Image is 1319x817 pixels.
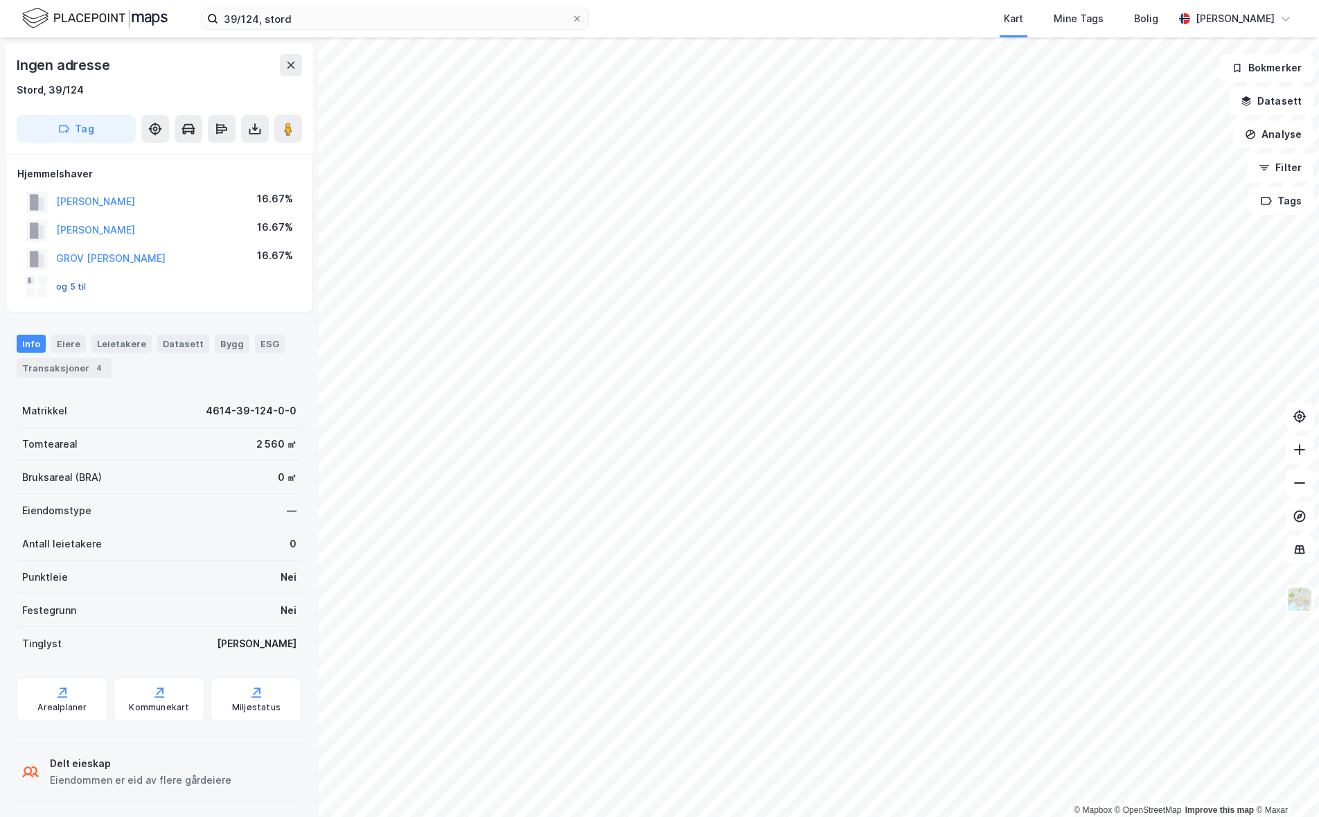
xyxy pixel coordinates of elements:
[278,469,296,486] div: 0 ㎡
[22,436,78,453] div: Tomteareal
[17,166,301,182] div: Hjemmelshaver
[37,702,87,713] div: Arealplaner
[22,403,67,419] div: Matrikkel
[281,569,296,586] div: Nei
[255,335,285,353] div: ESG
[232,702,281,713] div: Miljøstatus
[50,755,231,772] div: Delt eieskap
[22,469,102,486] div: Bruksareal (BRA)
[22,502,91,519] div: Eiendomstype
[217,635,296,652] div: [PERSON_NAME]
[1220,54,1313,82] button: Bokmerker
[1229,87,1313,115] button: Datasett
[1185,805,1254,815] a: Improve this map
[17,82,84,98] div: Stord, 39/124
[1004,10,1023,27] div: Kart
[1250,750,1319,817] div: Kontrollprogram for chat
[1074,805,1112,815] a: Mapbox
[17,115,136,143] button: Tag
[281,602,296,619] div: Nei
[1115,805,1182,815] a: OpenStreetMap
[1054,10,1104,27] div: Mine Tags
[1196,10,1275,27] div: [PERSON_NAME]
[257,219,293,236] div: 16.67%
[206,403,296,419] div: 4614-39-124-0-0
[91,335,152,353] div: Leietakere
[287,502,296,519] div: —
[17,54,112,76] div: Ingen adresse
[290,536,296,552] div: 0
[22,6,168,30] img: logo.f888ab2527a4732fd821a326f86c7f29.svg
[1134,10,1158,27] div: Bolig
[1233,121,1313,148] button: Analyse
[17,335,46,353] div: Info
[1286,586,1313,613] img: Z
[92,361,106,375] div: 4
[1249,187,1313,215] button: Tags
[51,335,86,353] div: Eiere
[22,569,68,586] div: Punktleie
[22,602,76,619] div: Festegrunn
[157,335,209,353] div: Datasett
[1250,750,1319,817] iframe: Chat Widget
[257,191,293,207] div: 16.67%
[218,8,572,29] input: Søk på adresse, matrikkel, gårdeiere, leietakere eller personer
[129,702,189,713] div: Kommunekart
[22,536,102,552] div: Antall leietakere
[257,247,293,264] div: 16.67%
[50,772,231,789] div: Eiendommen er eid av flere gårdeiere
[1247,154,1313,182] button: Filter
[22,635,62,652] div: Tinglyst
[215,335,249,353] div: Bygg
[256,436,296,453] div: 2 560 ㎡
[17,358,112,378] div: Transaksjoner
